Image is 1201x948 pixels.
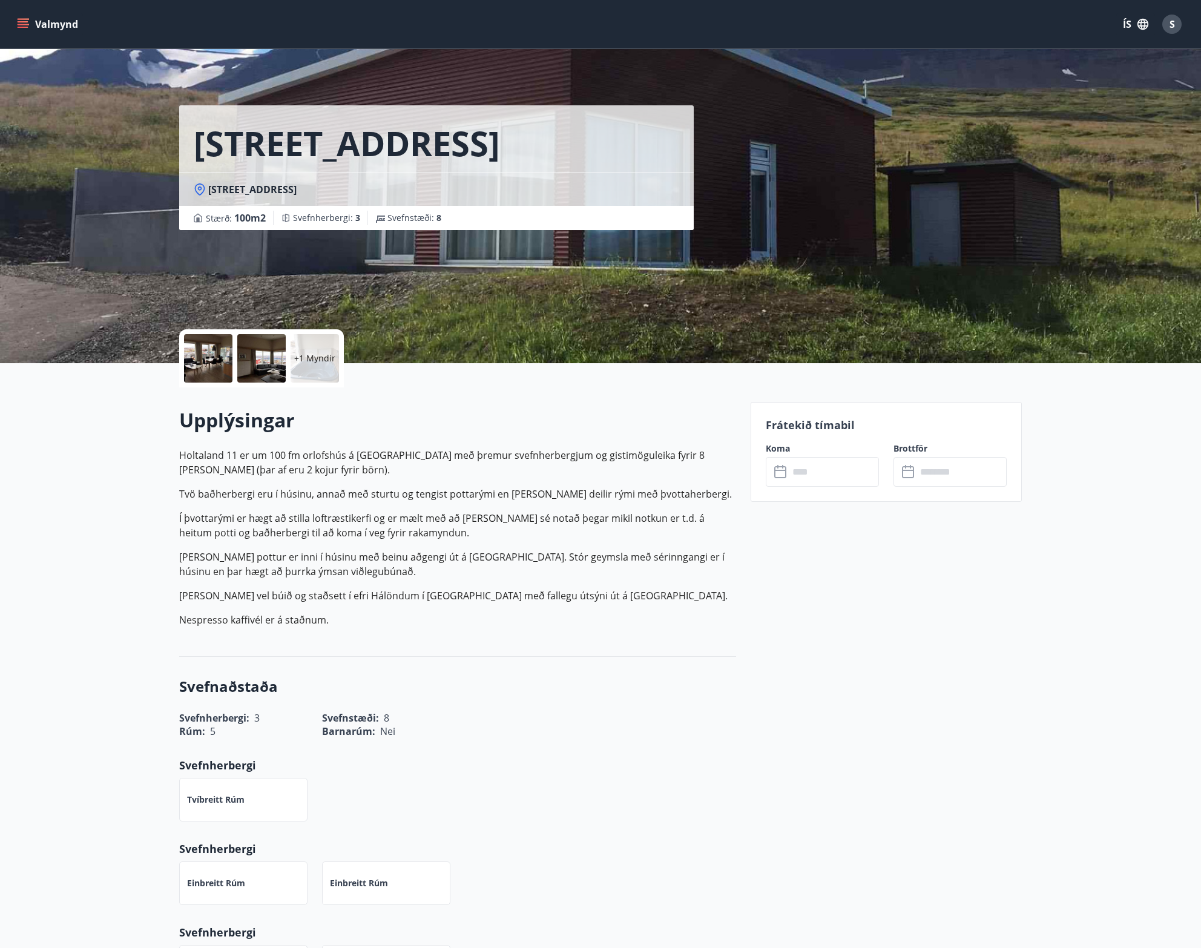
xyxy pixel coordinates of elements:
[766,417,1007,433] p: Frátekið tímabil
[1157,10,1186,39] button: S
[179,511,736,540] p: Í þvottarými er hægt að stilla loftræstikerfi og er mælt með að [PERSON_NAME] sé notað þegar miki...
[194,120,500,166] h1: [STREET_ADDRESS]
[436,212,441,223] span: 8
[766,443,879,455] label: Koma
[206,211,266,225] span: Stærð :
[355,212,360,223] span: 3
[179,588,736,603] p: [PERSON_NAME] vel búið og staðsett í efri Hálöndum í [GEOGRAPHIC_DATA] með fallegu útsýni út á [G...
[179,841,736,857] p: Svefnherbergi
[234,211,266,225] span: 100 m2
[179,613,736,627] p: Nespresso kaffivél er á staðnum.
[179,676,736,697] h3: Svefnaðstaða
[179,924,736,940] p: Svefnherbergi
[380,725,395,738] span: Nei
[179,407,736,433] h2: Upplýsingar
[208,183,297,196] span: [STREET_ADDRESS]
[293,212,360,224] span: Svefnherbergi :
[1170,18,1175,31] span: S
[322,725,375,738] span: Barnarúm :
[15,13,83,35] button: menu
[179,487,736,501] p: Tvö baðherbergi eru í húsinu, annað með sturtu og tengist pottarými en [PERSON_NAME] deilir rými ...
[187,794,245,806] p: Tvíbreitt rúm
[179,757,736,773] p: Svefnherbergi
[387,212,441,224] span: Svefnstæði :
[893,443,1007,455] label: Brottför
[179,725,205,738] span: Rúm :
[187,877,245,889] p: Einbreitt rúm
[210,725,216,738] span: 5
[294,352,335,364] p: +1 Myndir
[179,448,736,477] p: Holtaland 11 er um 100 fm orlofshús á [GEOGRAPHIC_DATA] með þremur svefnherbergjum og gistimögule...
[179,550,736,579] p: [PERSON_NAME] pottur er inni í húsinu með beinu aðgengi út á [GEOGRAPHIC_DATA]. Stór geymsla með ...
[330,877,388,889] p: Einbreitt rúm
[1116,13,1155,35] button: ÍS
